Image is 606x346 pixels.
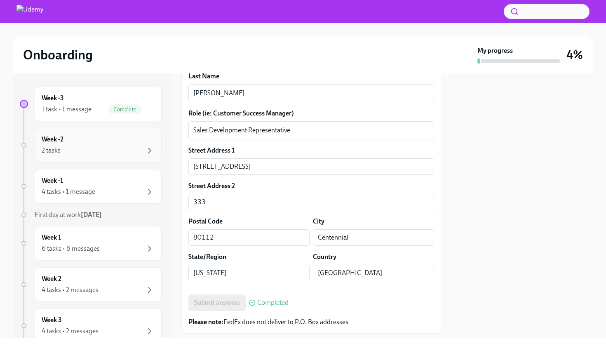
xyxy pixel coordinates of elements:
[20,128,162,162] a: Week -22 tasks
[42,146,61,155] div: 2 tasks
[257,299,289,306] span: Completed
[42,233,61,242] h6: Week 1
[20,87,162,121] a: Week -31 task • 1 messageComplete
[81,211,102,219] strong: [DATE]
[42,135,63,144] h6: Week -2
[20,210,162,219] a: First day at work[DATE]
[20,267,162,302] a: Week 24 tasks • 2 messages
[16,5,43,18] img: Udemy
[188,318,434,327] p: FedEx does not deliver to P.O. Box addresses
[42,285,99,294] div: 4 tasks • 2 messages
[193,88,429,98] textarea: [PERSON_NAME]
[42,187,95,196] div: 4 tasks • 1 message
[108,106,141,113] span: Complete
[313,217,324,226] label: City
[42,94,64,103] h6: Week -3
[20,226,162,261] a: Week 16 tasks • 6 messages
[566,47,583,62] h3: 4%
[42,274,61,283] h6: Week 2
[188,146,235,155] label: Street Address 1
[42,105,92,114] div: 1 task • 1 message
[20,308,162,343] a: Week 34 tasks • 2 messages
[188,217,223,226] label: Postal Code
[42,244,100,253] div: 6 tasks • 6 messages
[188,252,226,261] label: State/Region
[23,47,93,63] h2: Onboarding
[313,252,336,261] label: Country
[188,318,223,326] strong: Please note:
[188,109,434,118] label: Role (ie: Customer Success Manager)
[42,327,99,336] div: 4 tasks • 2 messages
[35,211,102,219] span: First day at work
[188,72,434,81] label: Last Name
[20,169,162,204] a: Week -14 tasks • 1 message
[193,125,429,135] textarea: Sales Development Representative
[42,315,62,325] h6: Week 3
[42,176,63,185] h6: Week -1
[477,46,513,55] strong: My progress
[188,181,235,191] label: Street Address 2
